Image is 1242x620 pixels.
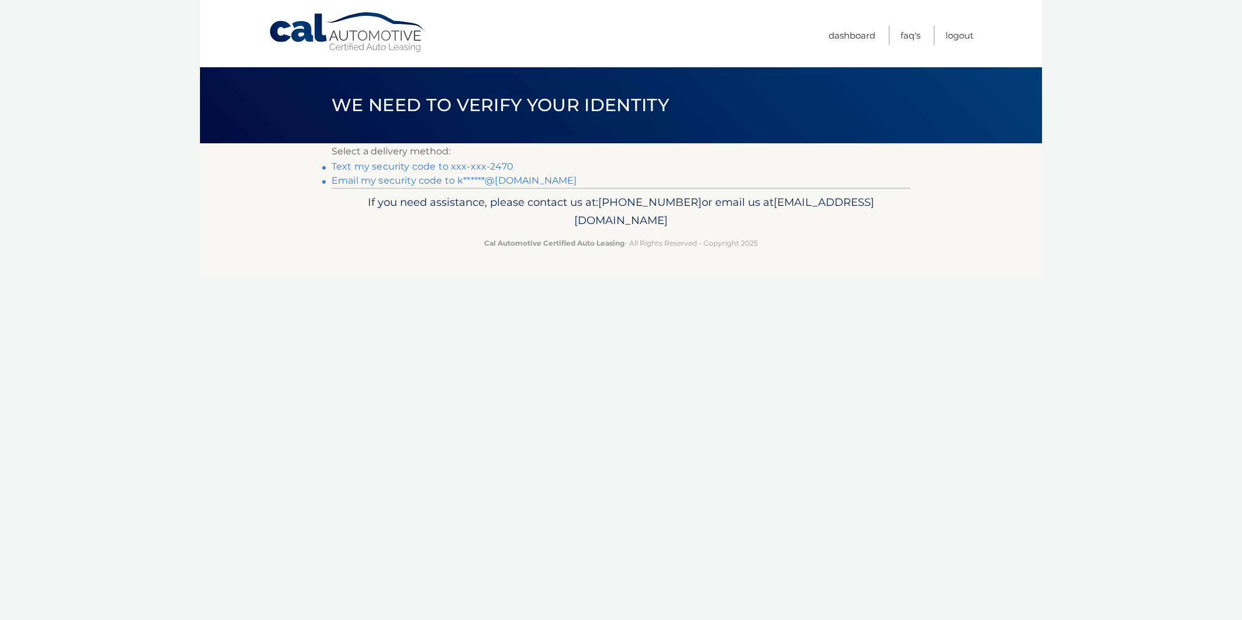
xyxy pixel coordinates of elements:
a: Text my security code to xxx-xxx-2470 [332,161,513,172]
a: Email my security code to k******@[DOMAIN_NAME] [332,175,577,186]
span: We need to verify your identity [332,94,669,116]
p: If you need assistance, please contact us at: or email us at [339,193,903,230]
a: Logout [946,26,974,45]
a: FAQ's [901,26,920,45]
a: Cal Automotive [268,12,426,53]
a: Dashboard [829,26,875,45]
strong: Cal Automotive Certified Auto Leasing [484,239,625,247]
p: - All Rights Reserved - Copyright 2025 [339,237,903,249]
span: [PHONE_NUMBER] [598,195,702,209]
p: Select a delivery method: [332,143,910,160]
